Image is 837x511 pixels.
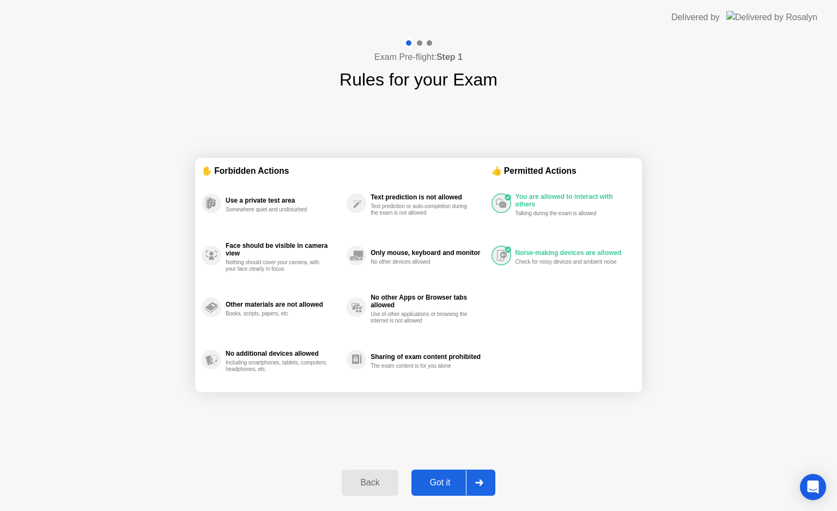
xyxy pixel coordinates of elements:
[415,478,466,488] div: Got it
[226,350,341,357] div: No additional devices allowed
[515,259,618,265] div: Check for noisy devices and ambient noise
[371,249,486,257] div: Only mouse, keyboard and monitor
[371,353,486,361] div: Sharing of exam content prohibited
[374,51,463,64] h4: Exam Pre-flight:
[515,210,618,217] div: Talking during the exam is allowed
[371,193,486,201] div: Text prediction is not allowed
[226,242,341,257] div: Face should be visible in camera view
[226,360,329,373] div: Including smartphones, tablets, computers, headphones, etc.
[515,193,630,208] div: You are allowed to interact with others
[492,165,635,177] div: 👍 Permitted Actions
[226,197,341,204] div: Use a private test area
[226,259,329,272] div: Nothing should cover your camera, with your face clearly in focus
[226,311,329,317] div: Books, scripts, papers, etc
[202,165,492,177] div: ✋ Forbidden Actions
[226,206,329,213] div: Somewhere quiet and undisturbed
[411,470,495,496] button: Got it
[515,249,630,257] div: Noise-making devices are allowed
[371,294,486,309] div: No other Apps or Browser tabs allowed
[226,301,341,308] div: Other materials are not allowed
[345,478,395,488] div: Back
[436,52,463,62] b: Step 1
[371,259,474,265] div: No other devices allowed
[371,311,474,324] div: Use of other applications or browsing the internet is not allowed
[342,470,398,496] button: Back
[800,474,826,500] div: Open Intercom Messenger
[726,11,817,23] img: Delivered by Rosalyn
[671,11,720,24] div: Delivered by
[339,66,498,93] h1: Rules for your Exam
[371,363,474,369] div: The exam content is for you alone
[371,203,474,216] div: Text prediction or auto-completion during the exam is not allowed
